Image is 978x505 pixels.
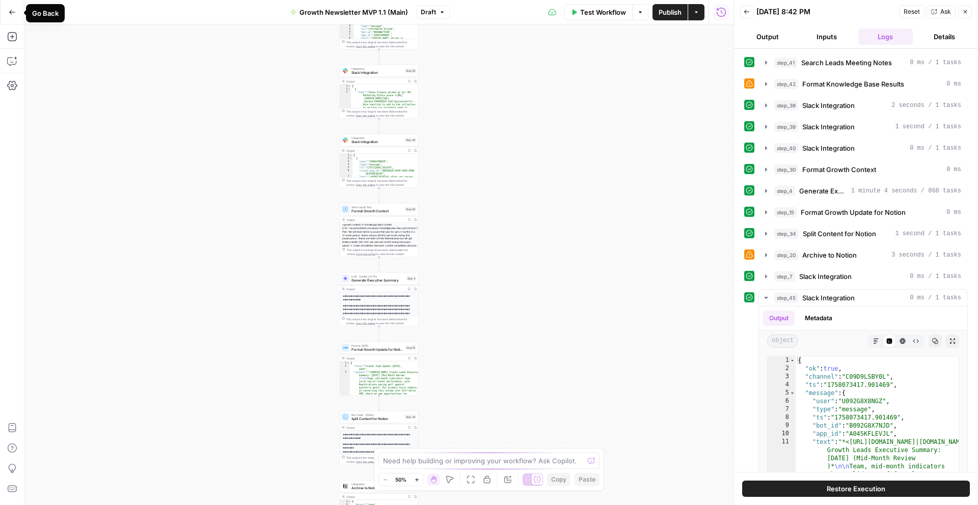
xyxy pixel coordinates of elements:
[917,29,972,45] button: Details
[774,250,798,260] span: step_20
[803,229,876,239] span: Split Content for Notion
[340,203,419,257] div: Write Liquid TextFormat Growth ContextStep 30Output<growth-context> # Knowledge Base Context [{"i...
[351,70,403,75] span: Slack Integration
[351,344,403,348] span: Format JSON
[340,342,419,396] div: Format JSONFormat Growth Update for NotionStep 15Output{ "title":"Growth Team Update [DATE], 2025...
[340,65,419,119] div: IntegrationSlack IntegrationStep 39Output[ { "text":"Yahoo Finance picked up our VPs Marketing Py...
[759,183,967,199] button: 1 minute 4 seconds / 868 tasks
[774,79,798,89] span: step_42
[802,100,855,110] span: Slack Integration
[768,422,796,430] div: 9
[768,397,796,405] div: 6
[740,29,795,45] button: Output
[346,456,416,464] div: This output is too large & has been abbreviated for review. to view the full content.
[774,293,798,303] span: step_45
[579,475,595,484] span: Paste
[759,226,967,242] button: 1 second / 1 tasks
[340,24,354,27] div: 4
[405,346,416,350] div: Step 15
[799,311,838,326] button: Metadata
[351,347,403,352] span: Format Growth Update for Notion
[927,5,956,18] button: Ask
[349,154,352,157] span: Toggle code folding, rows 1 through 249
[340,364,350,371] div: 2
[340,27,354,31] div: 5
[799,271,852,282] span: Slack Integration
[768,373,796,381] div: 3
[790,389,795,397] span: Toggle code folding, rows 5 through 429
[763,311,795,326] button: Output
[346,495,404,499] div: Output
[340,88,351,91] div: 2
[346,79,404,83] div: Output
[891,101,961,110] span: 2 seconds / 1 tasks
[547,473,570,486] button: Copy
[759,247,967,263] button: 3 seconds / 1 tasks
[406,276,417,281] div: Step 4
[405,69,416,73] div: Step 39
[774,271,795,282] span: step_7
[580,7,626,17] span: Test Workflow
[340,169,352,175] div: 6
[768,356,796,364] div: 1
[802,79,904,89] span: Format Knowledge Base Results
[891,250,961,260] span: 3 seconds / 1 tasks
[346,179,416,187] div: This output is too large & has been abbreviated for review. to view the full content.
[340,157,352,160] div: 2
[356,183,375,186] span: Copy the output
[768,364,796,373] div: 2
[802,122,855,132] span: Slack Integration
[910,272,961,281] span: 0 ms / 1 tasks
[356,460,375,463] span: Copy the output
[774,122,798,132] span: step_39
[405,415,417,419] div: Step 34
[759,161,967,178] button: 0 ms
[759,119,967,135] button: 1 second / 1 tasks
[356,114,375,117] span: Copy the output
[351,413,403,417] span: Run Code · Python
[767,334,798,348] span: object
[742,481,970,497] button: Restore Execution
[346,356,404,360] div: Output
[348,500,351,503] span: Toggle code folding, rows 1 through 51
[346,40,416,48] div: This output is too large & has been abbreviated for review. to view the full content.
[340,91,351,130] div: 3
[405,138,417,143] div: Step 40
[340,175,352,193] div: 7
[343,484,348,489] img: Notion_app_logo.png
[340,160,352,163] div: 3
[564,4,632,20] button: Test Workflow
[421,8,436,17] span: Draft
[799,29,854,45] button: Inputs
[346,218,404,222] div: Output
[759,268,967,285] button: 0 ms / 1 tasks
[348,85,351,88] span: Toggle code folding, rows 1 through 52
[895,122,961,131] span: 1 second / 1 tasks
[802,250,857,260] span: Archive to Notion
[351,278,404,283] span: Generate Executive Summary
[774,100,798,110] span: step_38
[340,37,354,52] div: 8
[340,166,352,169] div: 5
[768,430,796,438] div: 10
[802,293,855,303] span: Slack Integration
[346,248,416,256] div: This output is too large & has been abbreviated for review. to view the full content.
[551,475,566,484] span: Copy
[340,361,350,364] div: 1
[340,34,354,37] div: 7
[801,58,892,68] span: Search Leads Meeting Notes
[910,58,961,67] span: 0 ms / 1 tasks
[351,67,403,71] span: Integration
[346,317,416,325] div: This output is too large & has been abbreviated for review. to view the full content.
[351,136,403,140] span: Integration
[759,140,967,156] button: 0 ms / 1 tasks
[300,7,408,17] span: Growth Newsletter MVP 1.1 (Main)
[378,49,380,64] g: Edge from step_38 to step_39
[351,486,403,491] span: Archive to Notion
[851,186,961,195] span: 1 minute 4 seconds / 868 tasks
[416,6,450,19] button: Draft
[904,7,920,16] span: Reset
[940,7,951,16] span: Ask
[343,137,348,143] img: Slack-mark-RGB.png
[774,207,797,217] span: step_15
